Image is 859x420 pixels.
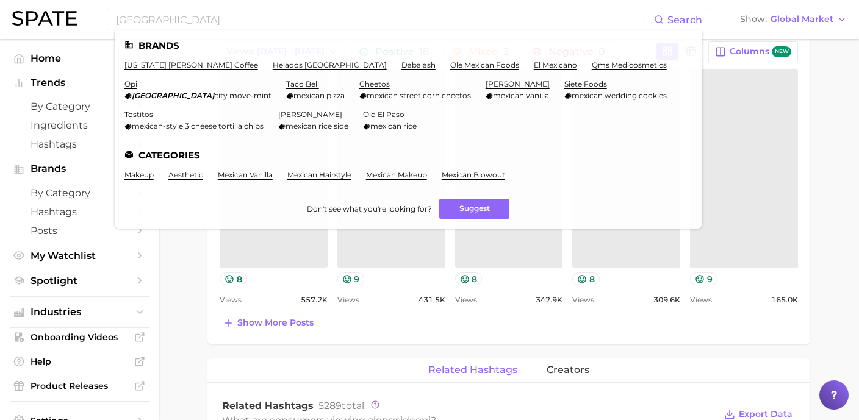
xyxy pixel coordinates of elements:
a: aesthetic [168,170,203,179]
a: Home [10,49,149,68]
a: [US_STATE] [PERSON_NAME] coffee [124,60,258,69]
span: Views [337,293,359,307]
span: Industries [31,307,128,318]
a: [PERSON_NAME] [278,110,342,119]
button: Trends [10,74,149,92]
button: 9 [337,272,365,285]
button: 9 [690,272,717,285]
span: mexican vanilla [493,91,549,100]
span: Ingredients [31,119,128,131]
span: 5289 [318,400,342,411]
span: mexican-style 3 cheese tortilla chips [132,121,264,130]
span: Views [455,293,477,307]
span: 309.6k [653,293,680,307]
span: Global Market [771,16,833,23]
span: related hashtags [428,365,517,376]
li: Brands [124,40,692,51]
a: siete foods [564,79,607,88]
a: Hashtags [10,135,149,154]
a: Onboarding Videos [10,328,149,346]
span: Onboarding Videos [31,332,128,343]
span: new [772,46,791,58]
span: Spotlight [31,275,128,287]
a: mexican blowout [442,170,505,179]
a: Product Releases [10,377,149,395]
span: mexican wedding cookies [572,91,667,100]
a: My Watchlist [10,246,149,265]
span: 342.9k [536,293,562,307]
span: Posts [31,225,128,237]
span: by Category [31,101,128,112]
li: Categories [124,150,692,160]
a: Spotlight [10,271,149,290]
a: qms medicosmetics [592,60,667,69]
span: Hashtags [31,206,128,218]
a: by Category [10,183,149,202]
em: [GEOGRAPHIC_DATA] [132,91,214,100]
span: Views [690,293,712,307]
button: Show more posts [220,315,317,332]
span: mexican street corn cheetos [367,91,471,100]
button: Brands [10,160,149,178]
img: SPATE [12,11,77,26]
span: Don't see what you're looking for? [307,204,432,213]
button: 8 [220,272,247,285]
span: Home [31,52,128,64]
button: ShowGlobal Market [737,12,850,27]
span: Export Data [739,409,793,419]
a: mexican makeup [366,170,427,179]
button: Industries [10,303,149,321]
a: tostitos [124,110,153,119]
span: creators [547,365,589,376]
span: mexican pizza [293,91,345,100]
span: Hashtags [31,138,128,150]
span: Related Hashtags [222,400,314,411]
a: [PERSON_NAME] [486,79,550,88]
span: Search [667,14,702,26]
span: 557.2k [301,293,328,307]
a: by Category [10,97,149,116]
a: taco bell [286,79,319,88]
span: Trends [31,77,128,88]
button: Columnsnew [708,41,798,62]
button: 8 [455,272,483,285]
a: Help [10,352,149,371]
span: mexican rice [370,121,417,130]
button: Suggest [439,199,509,219]
span: Views [220,293,242,307]
span: Show more posts [237,318,314,328]
span: 431.5k [419,293,445,307]
a: mexican hairstyle [287,170,351,179]
span: Product Releases [31,380,128,391]
span: Brands [31,163,128,174]
span: by Category [31,187,128,199]
span: total [318,400,364,411]
span: 165.0k [771,293,798,307]
input: Search here for a brand, industry, or ingredient [115,9,654,30]
a: el mexicano [534,60,577,69]
span: city move-mint [214,91,271,100]
span: Help [31,356,128,367]
span: Columns [730,46,791,58]
a: ole mexican foods [450,60,519,69]
a: old el paso [363,110,404,119]
a: Hashtags [10,202,149,221]
span: mexican rice side [286,121,348,130]
a: mexican vanilla [218,170,273,179]
a: cheetos [359,79,390,88]
a: helados [GEOGRAPHIC_DATA] [273,60,387,69]
span: Show [740,16,767,23]
a: makeup [124,170,154,179]
a: Posts [10,221,149,240]
a: Ingredients [10,116,149,135]
span: Views [572,293,594,307]
button: 8 [572,272,600,285]
a: dabalash [401,60,436,69]
span: My Watchlist [31,250,128,262]
a: opi [124,79,137,88]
